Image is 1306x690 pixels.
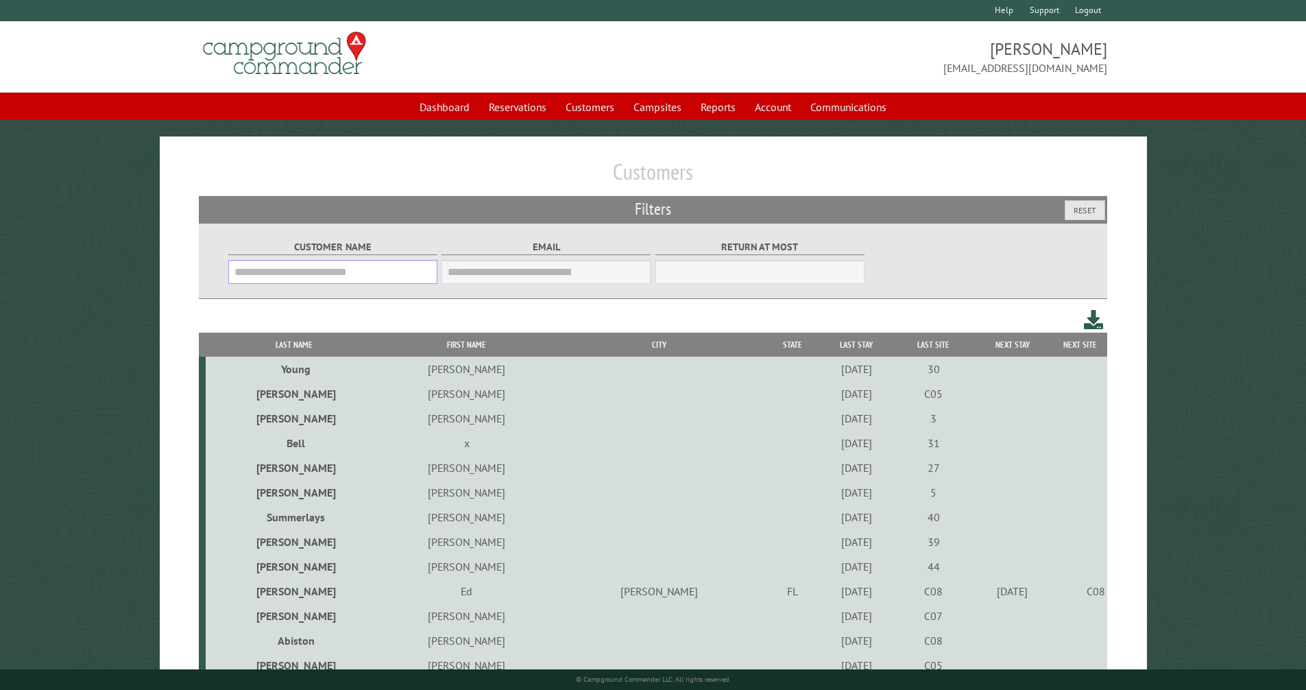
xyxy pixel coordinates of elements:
[895,530,972,554] td: 39
[206,333,384,357] th: Last Name
[383,579,551,604] td: Ed
[820,461,893,475] div: [DATE]
[206,357,384,381] td: Young
[383,653,551,678] td: [PERSON_NAME]
[692,94,744,120] a: Reports
[206,628,384,653] td: Abiston
[206,505,384,530] td: Summerlays
[383,628,551,653] td: [PERSON_NAME]
[1052,333,1107,357] th: Next Site
[481,94,555,120] a: Reservations
[1084,307,1104,333] a: Download this customer list (.csv)
[206,653,384,678] td: [PERSON_NAME]
[895,480,972,505] td: 5
[818,333,896,357] th: Last Stay
[820,634,893,647] div: [DATE]
[383,530,551,554] td: [PERSON_NAME]
[199,27,370,80] img: Campground Commander
[895,579,972,604] td: C08
[206,480,384,505] td: [PERSON_NAME]
[655,239,864,255] label: Return at most
[895,406,972,431] td: 3
[206,381,384,406] td: [PERSON_NAME]
[411,94,478,120] a: Dashboard
[820,609,893,623] div: [DATE]
[383,455,551,480] td: [PERSON_NAME]
[576,675,731,684] small: © Campground Commander LLC. All rights reserved.
[820,387,893,401] div: [DATE]
[551,579,768,604] td: [PERSON_NAME]
[206,554,384,579] td: [PERSON_NAME]
[383,554,551,579] td: [PERSON_NAME]
[551,333,768,357] th: City
[895,431,972,455] td: 31
[228,239,437,255] label: Customer Name
[820,560,893,573] div: [DATE]
[383,480,551,505] td: [PERSON_NAME]
[206,530,384,554] td: [PERSON_NAME]
[820,486,893,499] div: [DATE]
[895,357,972,381] td: 30
[895,653,972,678] td: C05
[557,94,622,120] a: Customers
[206,406,384,431] td: [PERSON_NAME]
[383,406,551,431] td: [PERSON_NAME]
[895,604,972,628] td: C07
[768,333,818,357] th: State
[972,333,1053,357] th: Next Stay
[383,604,551,628] td: [PERSON_NAME]
[206,579,384,604] td: [PERSON_NAME]
[383,357,551,381] td: [PERSON_NAME]
[820,436,893,450] div: [DATE]
[820,362,893,376] div: [DATE]
[820,535,893,549] div: [DATE]
[747,94,799,120] a: Account
[442,239,651,255] label: Email
[820,584,893,598] div: [DATE]
[1052,579,1107,604] td: C08
[206,455,384,480] td: [PERSON_NAME]
[895,505,972,530] td: 40
[895,381,972,406] td: C05
[895,333,972,357] th: Last Site
[383,333,551,357] th: First Name
[974,584,1050,598] div: [DATE]
[768,579,818,604] td: FL
[1065,200,1105,220] button: Reset
[653,38,1108,76] span: [PERSON_NAME] [EMAIL_ADDRESS][DOMAIN_NAME]
[199,158,1108,196] h1: Customers
[206,604,384,628] td: [PERSON_NAME]
[625,94,690,120] a: Campsites
[820,412,893,425] div: [DATE]
[199,196,1108,222] h2: Filters
[383,431,551,455] td: x
[206,431,384,455] td: Bell
[383,381,551,406] td: [PERSON_NAME]
[895,554,972,579] td: 44
[895,628,972,653] td: C08
[895,455,972,480] td: 27
[383,505,551,530] td: [PERSON_NAME]
[802,94,895,120] a: Communications
[820,658,893,672] div: [DATE]
[820,510,893,524] div: [DATE]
